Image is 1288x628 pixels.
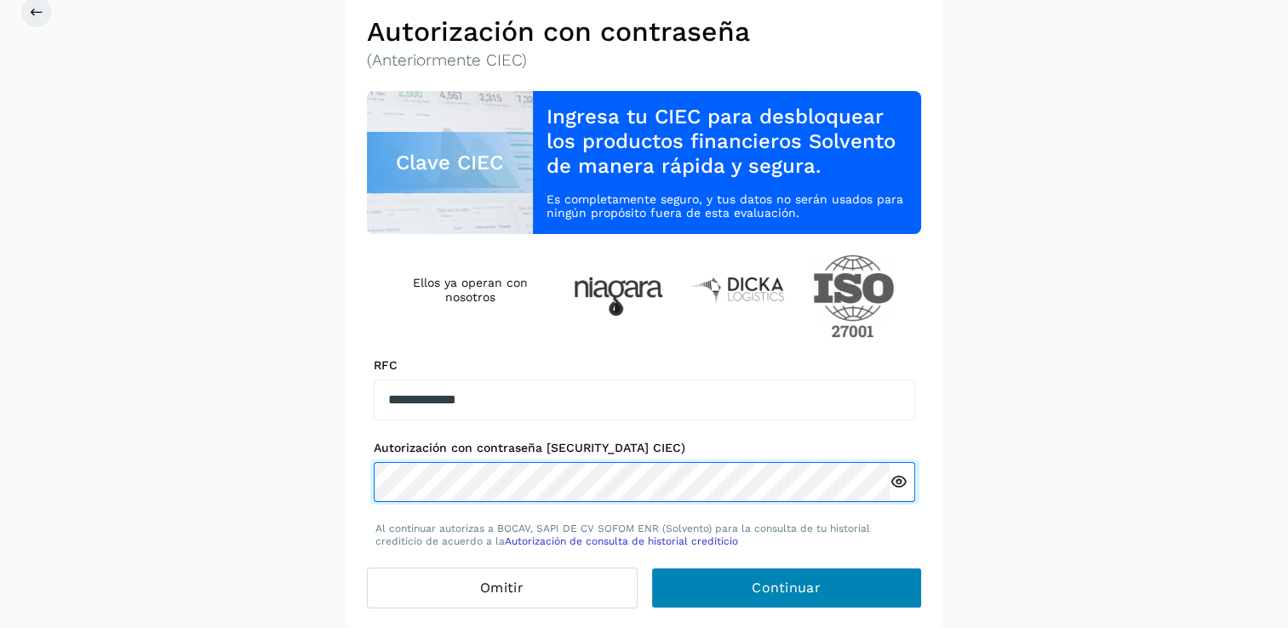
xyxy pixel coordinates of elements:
div: Clave CIEC [367,132,534,193]
span: Omitir [480,579,524,597]
h2: Autorización con contraseña [367,15,922,48]
span: Continuar [752,579,821,597]
img: Niagara [574,277,663,316]
label: Autorización con contraseña [SECURITY_DATA] CIEC) [374,441,915,455]
label: RFC [374,358,915,373]
a: Autorización de consulta de historial crediticio [505,535,738,547]
h3: Ingresa tu CIEC para desbloquear los productos financieros Solvento de manera rápida y segura. [547,105,907,178]
h4: Ellos ya operan con nosotros [394,276,547,305]
button: Omitir [367,568,638,608]
button: Continuar [651,568,922,608]
img: ISO [813,254,895,338]
p: (Anteriormente CIEC) [367,51,922,71]
p: Al continuar autorizas a BOCAV, SAPI DE CV SOFOM ENR (Solvento) para la consulta de tu historial ... [375,522,913,547]
p: Es completamente seguro, y tus datos no serán usados para ningún propósito fuera de esta evaluación. [547,192,907,221]
img: Dicka logistics [690,275,786,304]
